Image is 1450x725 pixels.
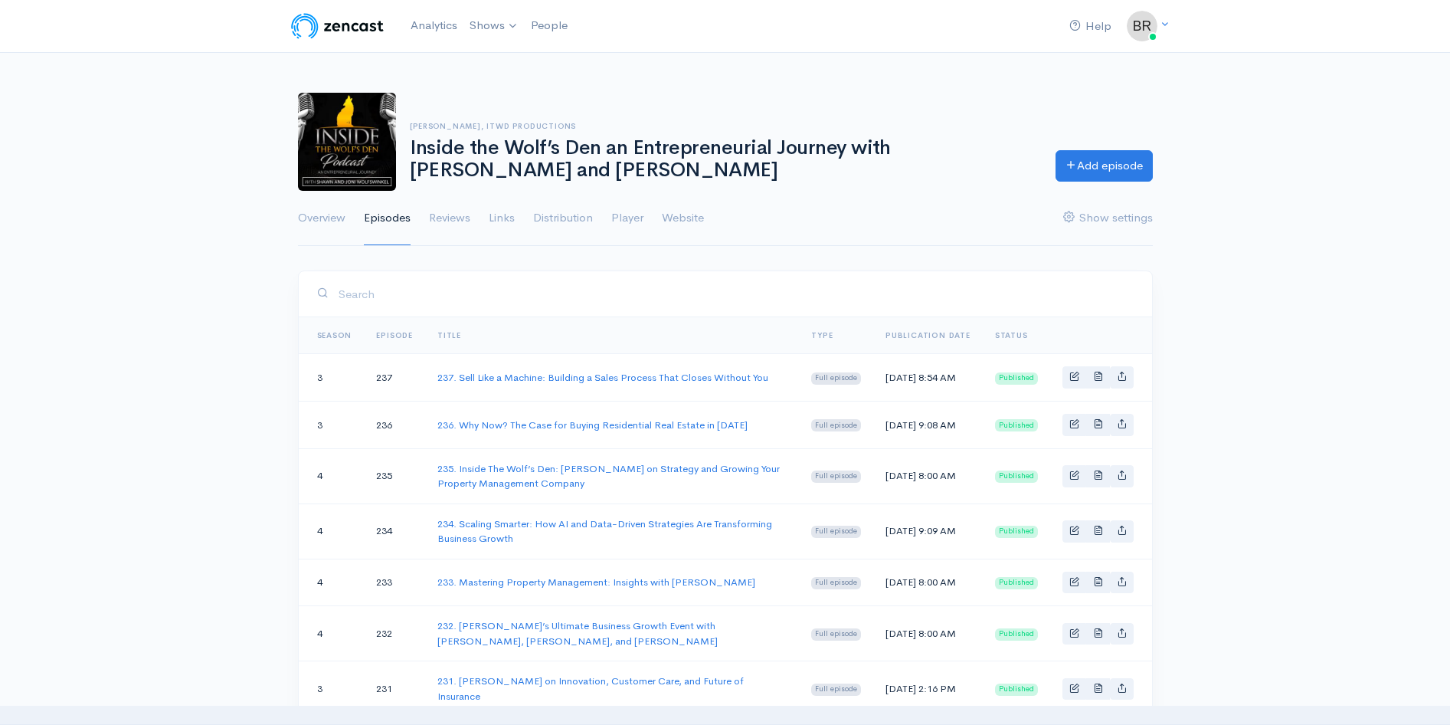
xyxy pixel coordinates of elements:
[873,448,983,504] td: [DATE] 8:00 AM
[995,419,1038,431] span: Published
[437,517,772,546] a: 234. Scaling Smarter: How AI and Data-Driven Strategies Are Transforming Business Growth
[995,526,1038,538] span: Published
[364,606,425,661] td: 232
[811,526,861,538] span: Full episode
[364,504,425,559] td: 234
[1127,11,1157,41] img: ...
[611,191,643,246] a: Player
[489,191,515,246] a: Links
[1062,465,1134,487] div: Basic example
[1056,150,1153,182] a: Add episode
[811,577,861,589] span: Full episode
[873,504,983,559] td: [DATE] 9:09 AM
[1062,678,1134,700] div: Basic example
[662,191,704,246] a: Website
[429,191,470,246] a: Reviews
[410,137,1037,181] h1: Inside the Wolf’s Den an Entrepreneurial Journey with [PERSON_NAME] and [PERSON_NAME]
[437,576,755,589] a: 233. Mastering Property Management: Insights with [PERSON_NAME]
[995,684,1038,696] span: Published
[533,191,593,246] a: Distribution
[437,330,461,340] a: Title
[299,559,365,606] td: 4
[885,330,970,340] a: Publication date
[811,628,861,641] span: Full episode
[404,9,463,42] a: Analytics
[410,122,1037,130] h6: [PERSON_NAME], ITWD Productions
[437,371,768,384] a: 237. Sell Like a Machine: Building a Sales Process That Closes Without You
[437,619,718,648] a: 232. [PERSON_NAME]’s Ultimate Business Growth Event with [PERSON_NAME], [PERSON_NAME], and [PERSO...
[364,191,411,246] a: Episodes
[873,559,983,606] td: [DATE] 8:00 AM
[1062,623,1134,645] div: Basic example
[289,11,386,41] img: ZenCast Logo
[364,401,425,448] td: 236
[1062,366,1134,389] div: Basic example
[995,628,1038,641] span: Published
[299,606,365,661] td: 4
[317,330,352,340] a: Season
[299,504,365,559] td: 4
[995,372,1038,385] span: Published
[1063,191,1153,246] a: Show settings
[1062,414,1134,436] div: Basic example
[525,9,574,42] a: People
[811,372,861,385] span: Full episode
[299,661,365,717] td: 3
[437,674,744,703] a: 231. [PERSON_NAME] on Innovation, Customer Care, and Future of Insurance
[299,448,365,504] td: 4
[298,191,345,246] a: Overview
[364,448,425,504] td: 235
[299,354,365,402] td: 3
[811,419,861,431] span: Full episode
[873,401,983,448] td: [DATE] 9:08 AM
[299,401,365,448] td: 3
[437,462,780,490] a: 235. Inside The Wolf’s Den: [PERSON_NAME] on Strategy and Growing Your Property Management Company
[1063,10,1118,43] a: Help
[873,354,983,402] td: [DATE] 8:54 AM
[995,330,1028,340] span: Status
[376,330,413,340] a: Episode
[873,661,983,717] td: [DATE] 2:16 PM
[995,577,1038,589] span: Published
[364,661,425,717] td: 231
[1062,572,1134,594] div: Basic example
[1062,520,1134,543] div: Basic example
[873,606,983,661] td: [DATE] 8:00 AM
[811,471,861,483] span: Full episode
[364,559,425,606] td: 233
[364,354,425,402] td: 237
[463,9,525,43] a: Shows
[995,471,1038,483] span: Published
[811,684,861,696] span: Full episode
[338,278,1134,310] input: Search
[811,330,833,340] a: Type
[437,418,748,431] a: 236. Why Now? The Case for Buying Residential Real Estate in [DATE]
